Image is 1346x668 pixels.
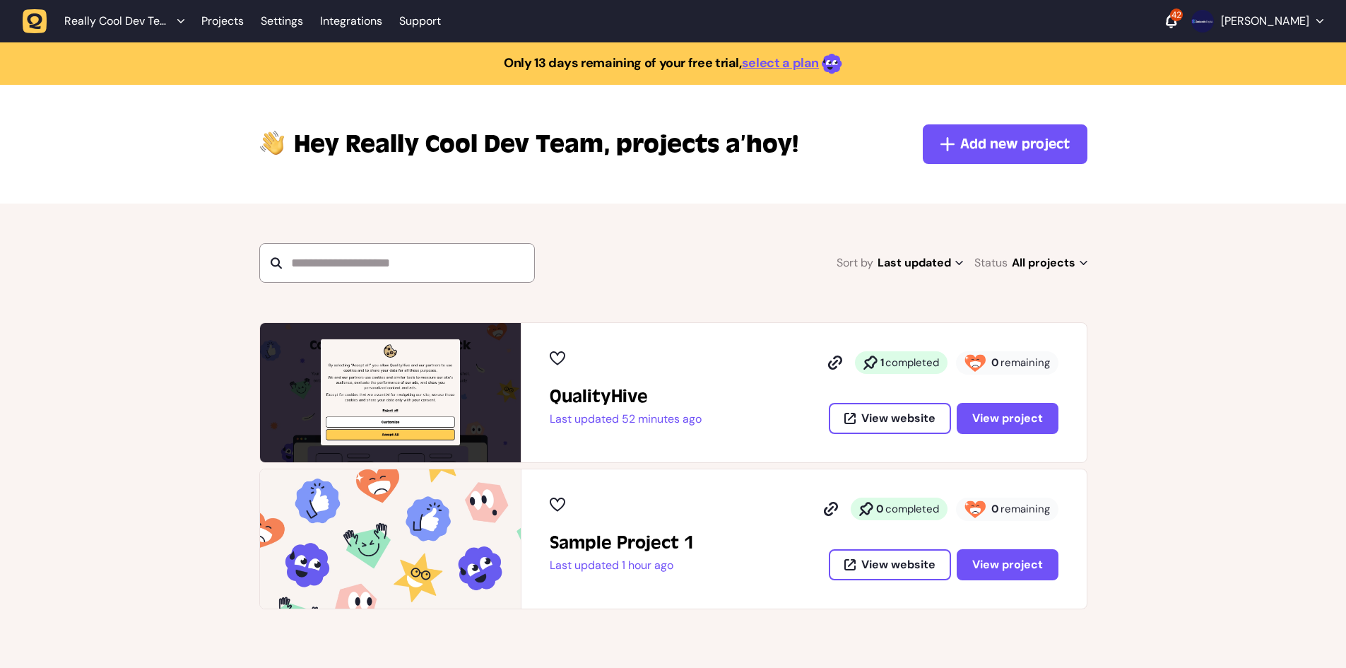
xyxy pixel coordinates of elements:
div: 42 [1170,8,1183,21]
img: Harry Robinson [1191,10,1214,33]
span: View website [861,559,935,570]
button: Add new project [923,124,1087,164]
span: remaining [1000,356,1050,370]
p: Last updated 1 hour ago [550,558,695,573]
button: [PERSON_NAME] [1191,10,1323,33]
strong: 0 [991,356,999,370]
h2: Sample Project 1 [550,532,695,554]
a: Projects [201,8,244,34]
a: Integrations [320,8,382,34]
span: Add new project [960,134,1070,154]
a: Support [399,14,441,28]
strong: 0 [991,502,999,516]
strong: 1 [880,356,884,370]
span: View project [972,559,1043,570]
span: Really Cool Dev Team [64,14,170,28]
button: View project [957,549,1058,580]
span: Really Cool Dev Team [294,127,610,161]
button: View project [957,403,1058,434]
a: select a plan [742,54,819,71]
span: completed [885,502,939,516]
strong: Only 13 days remaining of your free trial, [504,54,742,71]
p: Last updated 52 minutes ago [550,412,702,426]
span: View project [972,413,1043,424]
button: View website [829,549,951,580]
span: View website [861,413,935,424]
img: hi-hand [259,127,285,156]
span: Sort by [837,253,873,273]
span: Last updated [878,253,963,273]
button: View website [829,403,951,434]
strong: 0 [876,502,884,516]
span: All projects [1012,253,1087,273]
p: [PERSON_NAME] [1221,14,1309,28]
p: projects a’hoy! [294,127,798,161]
span: Status [974,253,1008,273]
img: QualityHive [260,323,521,462]
a: Settings [261,8,303,34]
span: completed [885,356,939,370]
span: remaining [1000,502,1050,516]
h2: QualityHive [550,385,702,408]
img: emoji [822,54,842,74]
img: Sample Project 1 [260,469,521,609]
button: Really Cool Dev Team [23,8,193,34]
